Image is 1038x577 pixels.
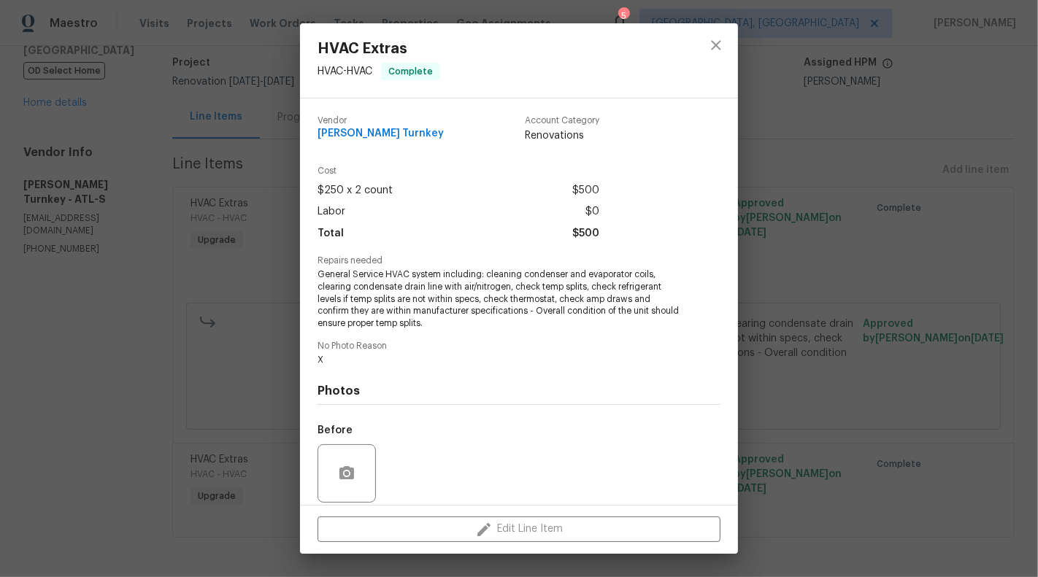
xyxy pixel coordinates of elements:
span: Account Category [525,116,599,125]
span: $250 x 2 count [318,180,393,201]
h5: Before [318,425,353,435]
button: close [699,28,734,63]
span: No Photo Reason [318,341,720,351]
span: Cost [318,166,599,176]
span: Renovations [525,128,599,143]
span: $500 [572,223,599,244]
span: Complete [382,64,439,79]
span: Vendor [318,116,444,125]
span: HVAC Extras [318,41,440,57]
span: Total [318,223,344,244]
span: Labor [318,201,345,222]
span: $0 [585,201,599,222]
h4: Photos [318,384,720,398]
span: X [318,354,680,366]
span: [PERSON_NAME] Turnkey [318,128,444,139]
span: Repairs needed [318,256,720,266]
div: 5 [618,9,628,23]
span: HVAC - HVAC [318,66,372,77]
span: $500 [572,180,599,201]
span: General Service HVAC system including: cleaning condenser and evaporator coils, clearing condensa... [318,268,680,330]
